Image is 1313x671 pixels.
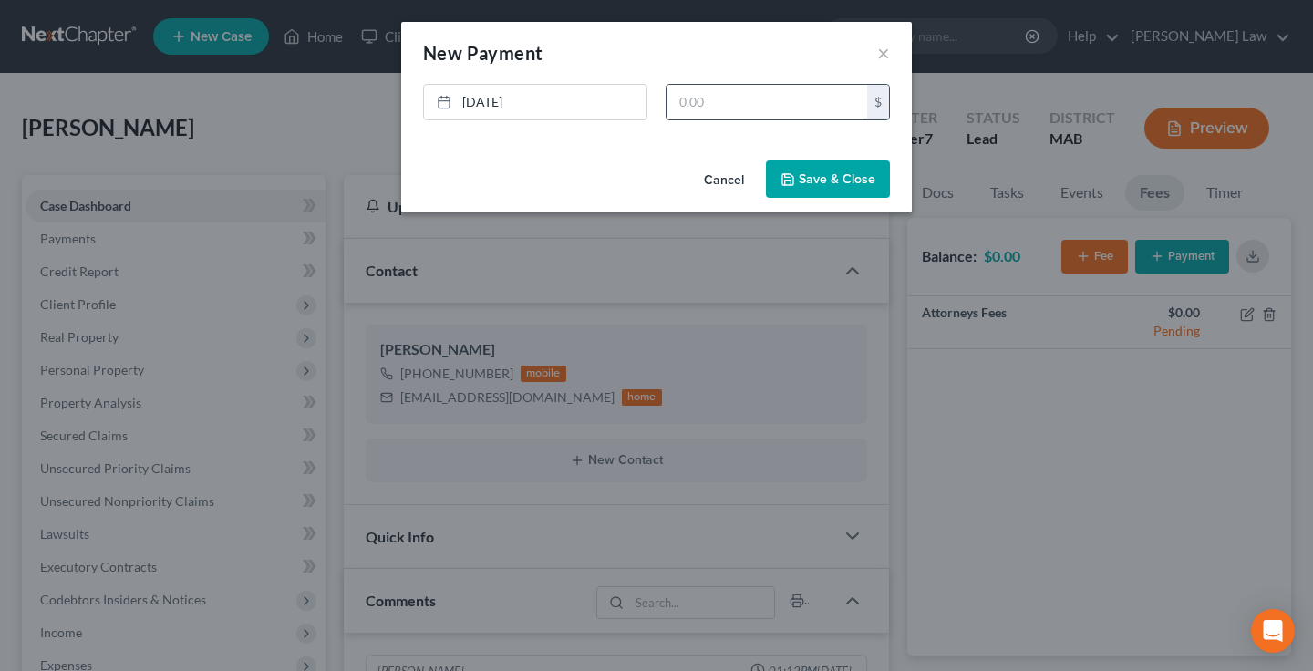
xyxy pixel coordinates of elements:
[424,85,646,119] a: [DATE]
[689,162,759,199] button: Cancel
[1251,609,1295,653] div: Open Intercom Messenger
[877,42,890,64] button: ×
[766,160,890,199] button: Save & Close
[423,42,543,64] span: New Payment
[867,85,889,119] div: $
[667,85,867,119] input: 0.00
